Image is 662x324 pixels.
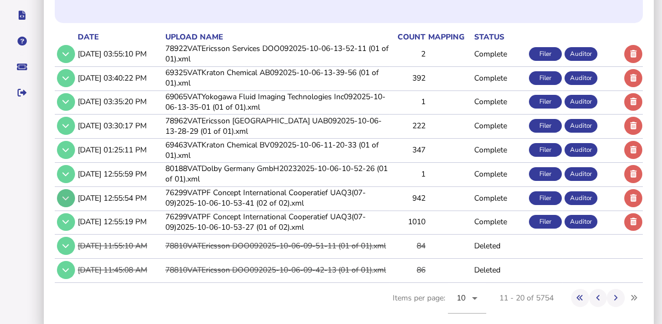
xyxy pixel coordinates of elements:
[76,115,163,137] td: [DATE] 03:30:17 PM
[163,162,390,185] td: 80188VATDolby Germany GmbH20232025-10-06-10-52-26 (01 of 01).xml
[76,235,163,257] td: [DATE] 11:55:10 AM
[163,66,390,89] td: 69325VATKraton Chemical AB092025-10-06-13-39-56 (01 of 01).xml
[389,235,425,257] td: 84
[472,162,527,185] td: Complete
[389,31,425,43] th: count
[57,141,75,159] button: Show/hide row detail
[565,167,597,181] div: Auditor
[76,43,163,65] td: [DATE] 03:55:10 PM
[565,119,597,133] div: Auditor
[529,95,562,109] div: Filer
[472,235,527,257] td: Deleted
[76,186,163,209] td: [DATE] 12:55:54 PM
[624,165,642,183] button: Delete upload
[163,211,390,233] td: 76299VATPF Concept International Cooperatief UAQ3(07-09)2025-10-06-10-53-27 (01 of 02).xml
[389,186,425,209] td: 942
[163,186,390,209] td: 76299VATPF Concept International Cooperatief UAQ3(07-09)2025-10-06-10-53-41 (02 of 02).xml
[163,115,390,137] td: 78962VATEricsson [GEOGRAPHIC_DATA] UAB092025-10-06-13-28-29 (01 of 01).xml
[163,43,390,65] td: 78922VATEricsson Services DOO092025-10-06-13-52-11 (01 of 01).xml
[163,139,390,161] td: 69463VATKraton Chemical BV092025-10-06-11-20-33 (01 of 01).xml
[472,139,527,161] td: Complete
[57,189,75,207] button: Show/hide row detail
[163,31,390,43] th: upload name
[57,45,75,63] button: Show/hide row detail
[624,189,642,207] button: Delete upload
[76,162,163,185] td: [DATE] 12:55:59 PM
[565,191,597,205] div: Auditor
[76,259,163,281] td: [DATE] 11:45:08 AM
[389,90,425,113] td: 1
[472,115,527,137] td: Complete
[472,211,527,233] td: Complete
[529,47,562,61] div: Filer
[389,259,425,281] td: 86
[472,43,527,65] td: Complete
[624,45,642,63] button: Delete upload
[57,69,75,87] button: Show/hide row detail
[529,71,562,85] div: Filer
[529,215,562,229] div: Filer
[389,115,425,137] td: 222
[163,259,390,281] td: 78810VATEricsson DOO092025-10-06-09-42-13 (01 of 01).xml
[565,47,597,61] div: Auditor
[389,43,425,65] td: 2
[529,167,562,181] div: Filer
[76,90,163,113] td: [DATE] 03:35:20 PM
[607,289,625,307] button: Next page
[565,143,597,157] div: Auditor
[57,237,75,255] button: Show/hide row detail
[57,93,75,111] button: Show/hide row detail
[472,90,527,113] td: Complete
[57,165,75,183] button: Show/hide row detail
[624,213,642,231] button: Delete upload
[472,31,527,43] th: status
[589,289,607,307] button: Previous page
[10,55,33,78] button: Raise a support ticket
[163,235,390,257] td: 78810VATEricsson DOO092025-10-06-09-51-11 (01 of 01).xml
[10,81,33,104] button: Sign out
[624,141,642,159] button: Delete upload
[389,211,425,233] td: 1010
[57,213,75,231] button: Show/hide row detail
[565,95,597,109] div: Auditor
[76,139,163,161] td: [DATE] 01:25:11 PM
[499,293,554,303] div: 11 - 20 of 5754
[76,66,163,89] td: [DATE] 03:40:22 PM
[389,66,425,89] td: 392
[426,31,472,43] th: mapping
[76,31,163,43] th: date
[457,293,466,303] span: 10
[472,259,527,281] td: Deleted
[76,211,163,233] td: [DATE] 12:55:19 PM
[624,93,642,111] button: Delete upload
[10,4,33,27] button: Developer hub links
[57,261,75,279] button: Show/hide row detail
[389,162,425,185] td: 1
[10,30,33,53] button: Help pages
[472,186,527,209] td: Complete
[571,289,589,307] button: First page
[529,119,562,133] div: Filer
[472,66,527,89] td: Complete
[529,143,562,157] div: Filer
[625,289,643,307] button: Last page
[565,215,597,229] div: Auditor
[529,191,562,205] div: Filer
[624,69,642,87] button: Delete upload
[57,117,75,135] button: Show/hide row detail
[389,139,425,161] td: 347
[624,117,642,135] button: Delete upload
[565,71,597,85] div: Auditor
[163,90,390,113] td: 69065VATYokogawa Fluid Imaging Technologies Inc092025-10-06-13-35-01 (01 of 01).xml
